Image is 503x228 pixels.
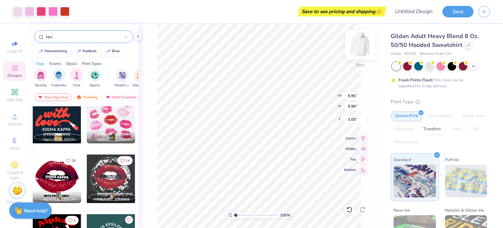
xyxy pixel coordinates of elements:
span: Middle [344,147,356,151]
div: filter for Sorority [34,69,47,88]
div: Orgs [36,61,45,67]
img: Sorority Image [37,72,45,79]
img: Parent's Weekend Image [119,72,126,79]
img: trend_line.gif [38,49,43,53]
input: Untitled Design [389,5,438,18]
span: Fraternity [51,83,66,88]
span: Parent's Weekend [115,83,130,88]
span: Sports [90,83,100,88]
span: Gildan [391,51,401,57]
img: Club Image [73,72,80,79]
div: filter for Sports [88,69,101,88]
span: 100 % [280,212,290,218]
span: Metallic & Glitter Ink [445,207,484,214]
button: Like [65,216,79,225]
button: filter button [115,69,130,88]
img: most_fav.gif [38,95,43,99]
span: Sorority [35,83,47,88]
input: Try "Alpha" [45,33,125,40]
button: Like [63,156,79,165]
span: Neon Ink [394,207,410,214]
img: trend_line.gif [105,49,111,53]
span: Alpha Phi, [GEOGRAPHIC_DATA][US_STATE] [97,137,133,142]
span: Sigma Kappa, [GEOGRAPHIC_DATA][US_STATE], [GEOGRAPHIC_DATA] [43,137,79,142]
span: Top [344,157,356,162]
button: football [72,46,100,56]
span: Image AI [7,49,23,54]
button: filter button [88,69,101,88]
span: Bottom [344,168,356,172]
div: Most Favorited [102,93,140,101]
div: bear [112,49,120,53]
img: Fraternity Image [55,72,62,79]
div: filter for Fraternity [51,69,66,88]
div: Events [49,61,61,67]
span: Add Text [7,97,23,102]
span: 5 [74,219,76,222]
span: Puff Ink [445,156,459,163]
div: filter for Club [70,69,83,88]
img: most_fav.gif [105,95,111,99]
div: filter for Game Day [133,69,148,88]
div: Screen Print [391,111,422,121]
button: filter button [133,69,148,88]
div: Styles [66,61,77,67]
button: Save [442,6,474,17]
span: Minimum Order: 24 + [419,51,452,57]
div: Digital Print [457,111,489,121]
span: Decorate [7,199,23,205]
img: Back [347,31,373,58]
span: Game Day [133,83,148,88]
div: Back [356,62,364,68]
span: [PERSON_NAME] [PERSON_NAME] [97,192,153,197]
span: Upload [8,121,21,127]
button: filter button [34,69,47,88]
img: Puff Ink [445,165,487,197]
span: Kappa Alpha Theta, [GEOGRAPHIC_DATA] [97,197,133,202]
button: filter button [70,69,83,88]
div: football [83,49,97,53]
div: This color can be expedited for 5 day delivery. [399,77,479,89]
div: Your Org's Fav [35,93,71,101]
div: Foil [467,124,483,134]
span: Standard [394,156,411,163]
img: Sports Image [91,72,99,79]
span: Clipart & logos [3,170,26,180]
div: Applique [391,124,417,134]
button: filter button [51,69,66,88]
div: Rhinestones [391,137,422,147]
div: filter for Parent's Weekend [115,69,130,88]
span: Center [344,136,356,141]
strong: Fresh Prints Flash: [399,77,433,83]
strong: Need help? [24,208,47,214]
span: [PERSON_NAME] [43,192,70,197]
span: [PERSON_NAME] [97,132,124,137]
button: homecoming [34,46,70,56]
div: homecoming [45,49,67,53]
span: [PERSON_NAME] [43,132,70,137]
span: 👉 [375,7,382,15]
div: Transfers [419,124,445,134]
span: # G185 [404,51,416,57]
img: trend_line.gif [76,49,81,53]
span: Designs [8,73,22,78]
div: Print Type [391,98,490,106]
div: Print Types [82,61,102,67]
img: Game Day Image [137,72,144,79]
img: trending.gif [76,95,82,99]
span: Sigma Kappa, [US_STATE][GEOGRAPHIC_DATA] [43,197,79,202]
button: bear [102,46,123,56]
span: Club [73,83,80,88]
span: 14 [126,159,130,162]
div: Embroidery [424,111,456,121]
button: Like [117,156,133,165]
div: Trending [73,93,101,101]
span: 28 [72,159,76,162]
button: Like [125,216,133,224]
div: Save to see pricing and shipping [300,7,384,16]
img: Standard [394,165,436,197]
div: Vinyl [447,124,465,134]
span: Greek [10,146,20,151]
span: Gildan Adult Heavy Blend 8 Oz. 50/50 Hooded Sweatshirt [391,32,479,49]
